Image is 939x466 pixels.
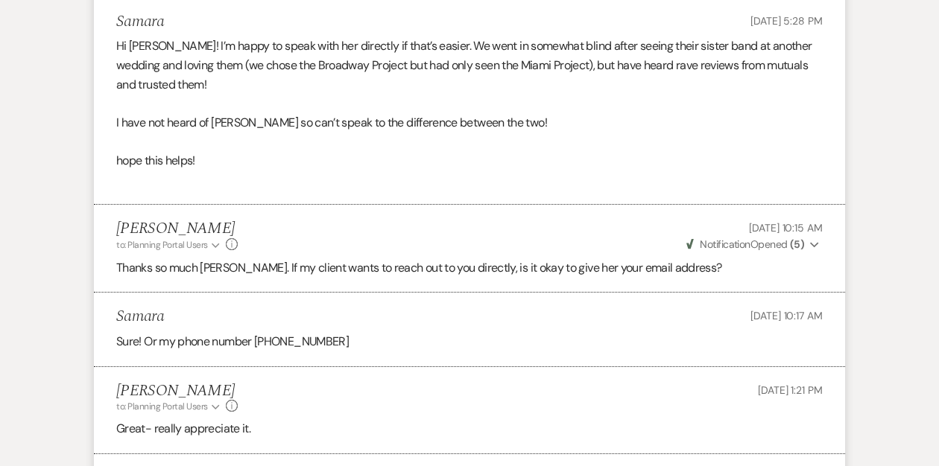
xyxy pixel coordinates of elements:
[116,36,823,94] p: Hi [PERSON_NAME]! I’m happy to speak with her directly if that’s easier. We went in somewhat blin...
[116,113,823,133] p: I have not heard of [PERSON_NAME] so can’t speak to the difference between the two!
[750,309,823,322] span: [DATE] 10:17 AM
[790,237,804,251] strong: ( 5 )
[700,237,750,251] span: Notification
[116,151,823,170] p: hope this helps!
[116,238,222,252] button: to: Planning Portal Users
[116,400,208,412] span: to: Planning Portal Users
[116,419,823,438] p: Great- really appreciate it.
[116,258,823,278] p: Thanks so much [PERSON_NAME]. If my client wants to reach out to you directly, is it okay to give...
[116,13,164,31] h5: Samara
[749,221,823,234] span: [DATE] 10:15 AM
[758,383,823,397] span: [DATE] 1:21 PM
[116,332,823,351] p: Sure! Or my phone number [PHONE_NUMBER]
[116,239,208,251] span: to: Planning Portal Users
[116,382,238,400] h5: [PERSON_NAME]
[116,307,164,326] h5: Samara
[116,400,222,413] button: to: Planning Portal Users
[686,237,804,251] span: Opened
[116,220,238,238] h5: [PERSON_NAME]
[684,237,823,252] button: NotificationOpened (5)
[750,14,823,28] span: [DATE] 5:28 PM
